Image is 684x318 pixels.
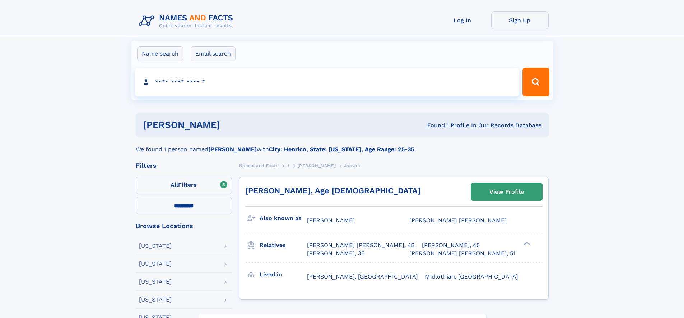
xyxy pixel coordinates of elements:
a: [PERSON_NAME] [297,161,336,170]
span: [PERSON_NAME] [307,217,355,224]
span: [PERSON_NAME] [PERSON_NAME] [409,217,507,224]
span: Midlothian, [GEOGRAPHIC_DATA] [425,273,518,280]
div: [US_STATE] [139,279,172,285]
h3: Lived in [260,269,307,281]
label: Name search [137,46,183,61]
div: [US_STATE] [139,261,172,267]
img: Logo Names and Facts [136,11,239,31]
input: search input [135,68,520,96]
a: View Profile [471,183,542,200]
label: Email search [191,46,236,61]
span: Jaavon [344,163,360,168]
div: ❯ [522,241,531,246]
div: View Profile [489,184,524,200]
a: Log In [434,11,491,29]
div: We found 1 person named with . [136,137,549,154]
a: Sign Up [491,11,549,29]
b: City: Henrico, State: [US_STATE], Age Range: 25-35 [269,146,414,153]
a: [PERSON_NAME] [PERSON_NAME], 48 [307,241,415,249]
h3: Relatives [260,239,307,251]
a: J [287,161,289,170]
label: Filters [136,177,232,194]
div: Found 1 Profile In Our Records Database [324,122,541,129]
span: [PERSON_NAME] [297,163,336,168]
a: [PERSON_NAME], 45 [422,241,480,249]
span: [PERSON_NAME], [GEOGRAPHIC_DATA] [307,273,418,280]
span: J [287,163,289,168]
div: Browse Locations [136,223,232,229]
div: [US_STATE] [139,243,172,249]
div: [US_STATE] [139,297,172,303]
span: All [171,181,178,188]
h1: [PERSON_NAME] [143,120,324,129]
a: Names and Facts [239,161,279,170]
div: Filters [136,162,232,169]
h3: Also known as [260,212,307,224]
button: Search Button [522,68,549,96]
a: [PERSON_NAME], 30 [307,250,365,257]
b: [PERSON_NAME] [208,146,257,153]
a: [PERSON_NAME], Age [DEMOGRAPHIC_DATA] [245,186,420,195]
a: [PERSON_NAME] [PERSON_NAME], 51 [409,250,515,257]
